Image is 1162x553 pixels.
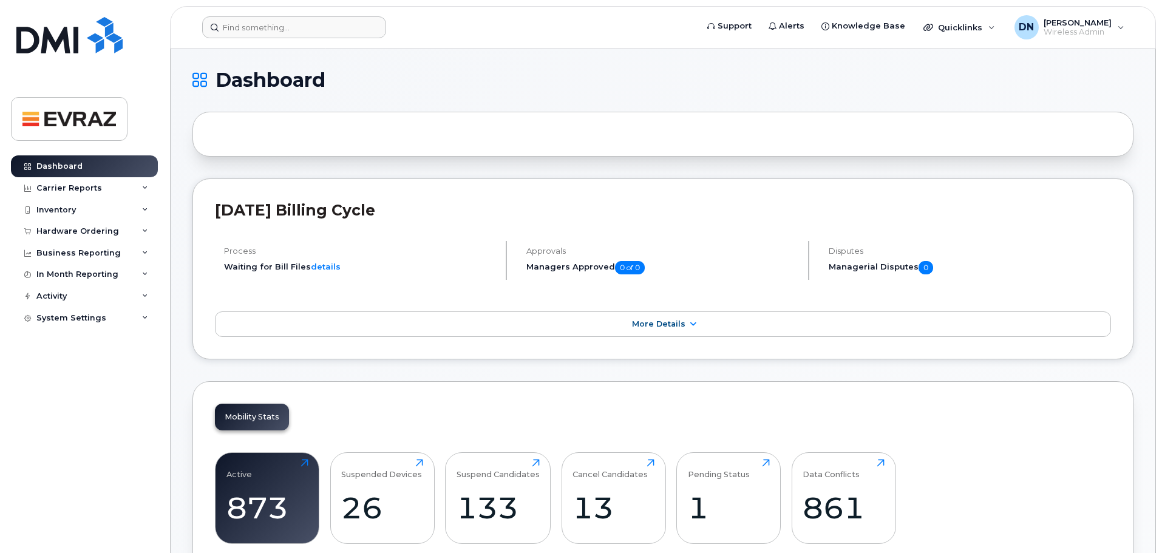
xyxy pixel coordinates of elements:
[341,490,423,526] div: 26
[341,459,422,479] div: Suspended Devices
[573,459,648,479] div: Cancel Candidates
[632,319,685,328] span: More Details
[215,201,1111,219] h2: [DATE] Billing Cycle
[457,459,540,479] div: Suspend Candidates
[526,246,798,256] h4: Approvals
[803,459,885,537] a: Data Conflicts861
[919,261,933,274] span: 0
[457,459,540,537] a: Suspend Candidates133
[526,261,798,274] h5: Managers Approved
[226,459,308,537] a: Active873
[803,490,885,526] div: 861
[829,261,1111,274] h5: Managerial Disputes
[216,71,325,89] span: Dashboard
[688,459,770,537] a: Pending Status1
[226,459,252,479] div: Active
[615,261,645,274] span: 0 of 0
[573,490,654,526] div: 13
[803,459,860,479] div: Data Conflicts
[226,490,308,526] div: 873
[573,459,654,537] a: Cancel Candidates13
[224,246,495,256] h4: Process
[688,490,770,526] div: 1
[688,459,750,479] div: Pending Status
[829,246,1111,256] h4: Disputes
[457,490,540,526] div: 133
[224,261,495,273] li: Waiting for Bill Files
[341,459,423,537] a: Suspended Devices26
[311,262,341,271] a: details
